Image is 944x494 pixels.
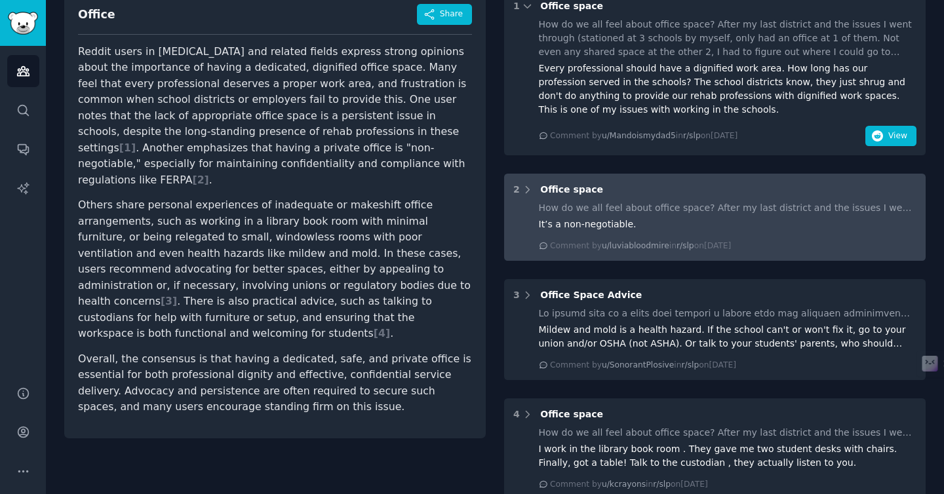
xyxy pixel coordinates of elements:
[78,197,472,342] p: Others share personal experiences of inadequate or makeshift office arrangements, such as working...
[374,327,390,339] span: [ 4 ]
[513,183,520,197] div: 2
[539,218,917,231] div: It’s a non-negotiable.
[540,409,603,419] span: Office space
[78,7,115,23] div: Office
[192,174,208,186] span: [ 2 ]
[682,360,699,370] span: r/slp
[78,44,472,189] p: Reddit users in [MEDICAL_DATA] and related fields express strong opinions about the importance of...
[539,426,917,440] div: How do we all feel about office space? After my last district and the issues I went through (stat...
[550,479,708,491] div: Comment by in on [DATE]
[539,18,917,59] div: How do we all feel about office space? After my last district and the issues I went through (stat...
[440,9,463,20] span: Share
[8,12,38,35] img: GummySearch logo
[683,131,701,140] span: r/slp
[540,184,603,195] span: Office space
[417,4,472,25] button: Share
[653,480,671,489] span: r/slp
[78,351,472,415] p: Overall, the consensus is that having a dedicated, safe, and private office is essential for both...
[602,360,674,370] span: u/SonorantPlosive
[865,133,916,143] a: View
[602,480,646,489] span: u/kcrayons
[602,241,669,250] span: u/luviabloodmire
[539,442,917,470] div: I work in the library book room . They gave me two student desks with chairs. Finally, got a tabl...
[539,323,917,351] div: Mildew and mold is a health hazard. If the school can't or won't fix it, go to your union and/or ...
[161,295,177,307] span: [ 3 ]
[540,290,642,300] span: Office Space Advice
[677,241,694,250] span: r/slp
[888,130,907,142] span: View
[539,307,917,320] div: Lo ipsumd sita co a elits doei tempori u labore etdo mag aliquaen adminimven quisnost ex ul l nis...
[865,126,916,147] button: View
[540,1,603,11] span: Office space
[539,62,917,117] div: Every professional should have a dignified work area. How long has our profession served in the s...
[539,201,917,215] div: How do we all feel about office space? After my last district and the issues I went through (stat...
[550,240,731,252] div: Comment by in on [DATE]
[602,131,676,140] span: u/Mandoismydad5
[119,142,136,154] span: [ 1 ]
[513,288,520,302] div: 3
[550,360,736,371] div: Comment by in on [DATE]
[550,130,737,142] div: Comment by in on [DATE]
[513,408,520,421] div: 4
